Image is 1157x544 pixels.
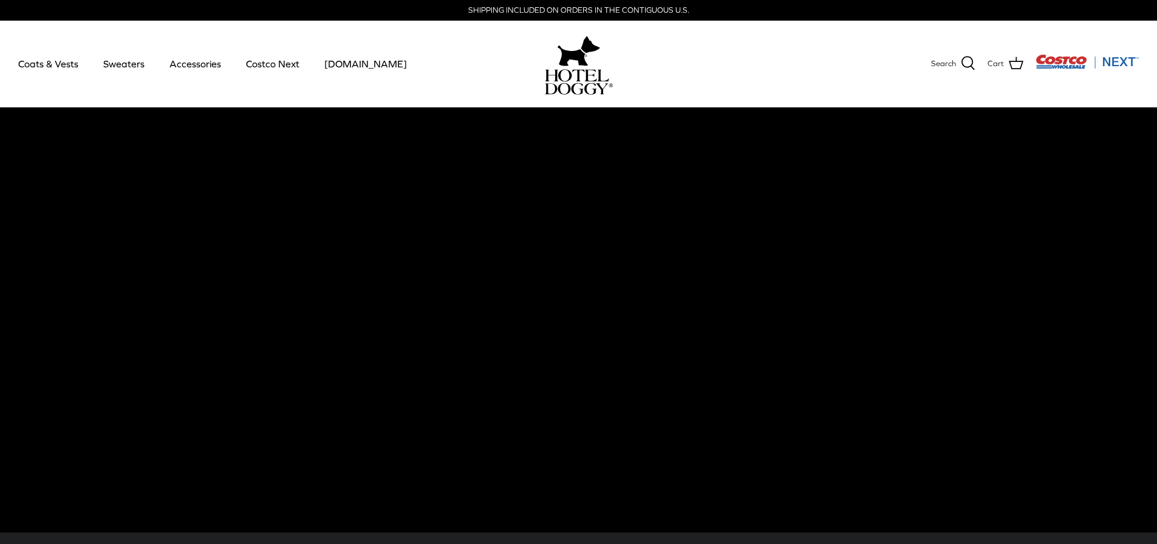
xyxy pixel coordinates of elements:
span: Cart [988,58,1004,70]
img: hoteldoggy.com [558,33,600,69]
img: hoteldoggycom [545,69,613,95]
a: Coats & Vests [7,43,89,84]
span: Search [931,58,956,70]
a: Accessories [159,43,232,84]
a: hoteldoggy.com hoteldoggycom [545,33,613,95]
a: Costco Next [235,43,310,84]
a: [DOMAIN_NAME] [313,43,418,84]
img: Costco Next [1036,54,1139,69]
a: Visit Costco Next [1036,62,1139,71]
a: Search [931,56,975,72]
a: Cart [988,56,1023,72]
a: Sweaters [92,43,155,84]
